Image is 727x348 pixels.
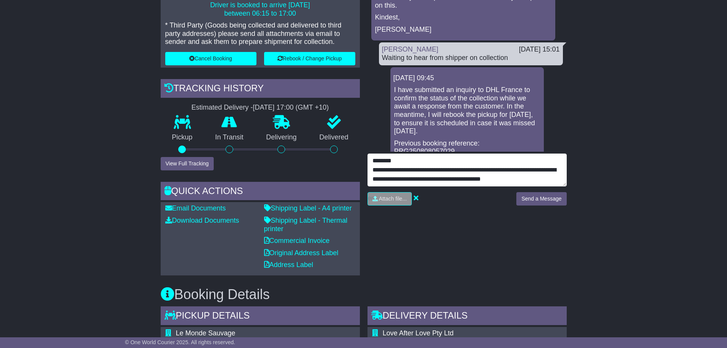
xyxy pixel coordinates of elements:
a: Email Documents [165,204,226,212]
span: © One World Courier 2025. All rights reserved. [125,339,235,345]
p: Driver is booked to arrive [DATE] between 06:15 to 17:00 [165,1,355,18]
span: Le Monde Sauvage [176,329,235,337]
a: Shipping Label - Thermal printer [264,217,348,233]
div: Tracking history [161,79,360,100]
p: In Transit [204,133,255,142]
span: Love After Love Pty Ltd [383,329,454,337]
p: Kindest, [375,13,551,22]
a: Download Documents [165,217,239,224]
a: [PERSON_NAME] [382,45,438,53]
div: Pickup Details [161,306,360,327]
a: Original Address Label [264,249,339,257]
div: Quick Actions [161,182,360,202]
div: Waiting to hear from shipper on collection [382,54,560,62]
p: * Third Party (Goods being collected and delivered to third party addresses) please send all atta... [165,21,355,46]
a: Commercial Invoice [264,237,330,244]
p: [PERSON_NAME] [375,26,551,34]
div: [DATE] 15:01 [519,45,560,54]
div: Delivery Details [368,306,567,327]
div: Estimated Delivery - [161,104,360,112]
a: Shipping Label - A4 printer [264,204,352,212]
h3: Booking Details [161,287,567,302]
div: [DATE] 09:45 [393,74,541,83]
p: Previous booking reference: PRG250808057029 [394,139,540,156]
button: Send a Message [516,192,566,206]
p: Pickup [161,133,204,142]
p: Delivered [308,133,360,142]
button: Rebook / Change Pickup [264,52,355,65]
a: Address Label [264,261,313,269]
p: Delivering [255,133,308,142]
div: [DATE] 17:00 (GMT +10) [253,104,329,112]
button: Cancel Booking [165,52,256,65]
p: I have submitted an inquiry to DHL France to confirm the status of the collection while we await ... [394,86,540,136]
button: View Full Tracking [161,157,214,170]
